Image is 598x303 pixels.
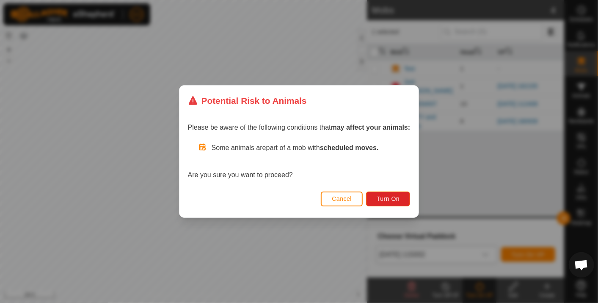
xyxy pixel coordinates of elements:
[366,192,410,206] button: Turn On
[321,192,363,206] button: Cancel
[377,195,400,202] span: Turn On
[212,143,411,153] p: Some animals are
[320,144,379,151] strong: scheduled moves.
[188,143,411,180] div: Are you sure you want to proceed?
[332,195,352,202] span: Cancel
[188,124,411,131] span: Please be aware of the following conditions that
[331,124,411,131] strong: may affect your animals:
[266,144,379,151] span: part of a mob with
[569,252,594,278] div: Open chat
[188,94,307,107] div: Potential Risk to Animals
